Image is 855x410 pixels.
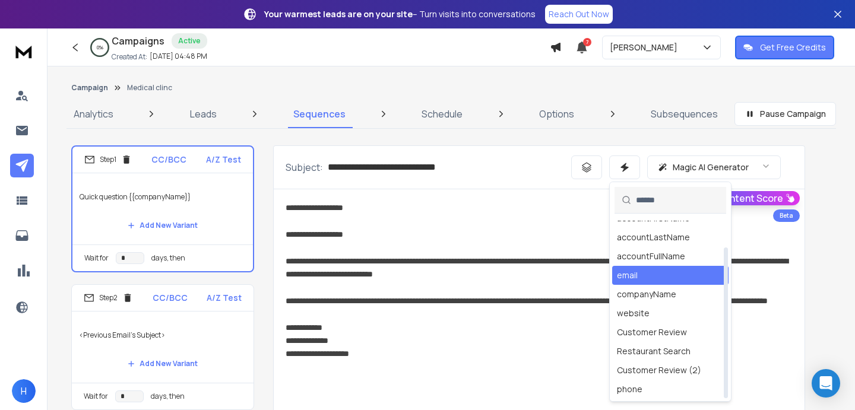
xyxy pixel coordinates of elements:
[286,100,353,128] a: Sequences
[644,100,725,128] a: Subsequences
[151,392,185,401] p: days, then
[414,100,470,128] a: Schedule
[207,292,242,304] p: A/Z Test
[118,214,207,237] button: Add New Variant
[112,34,164,48] h1: Campaigns
[71,145,254,272] li: Step1CC/BCCA/Z TestQuick question {{companyName}}Add New VariantWait fordays, then
[647,155,781,179] button: Magic AI Generator
[617,250,685,262] div: accountFullName
[12,40,36,62] img: logo
[617,345,691,357] div: Restaurant Search
[617,326,687,338] div: Customer Review
[84,253,109,263] p: Wait for
[127,83,172,93] p: Medical clinc
[151,154,186,166] p: CC/BCC
[12,379,36,403] button: H
[151,253,185,263] p: days, then
[617,307,650,319] div: website
[71,83,108,93] button: Campaign
[293,107,346,121] p: Sequences
[150,52,207,61] p: [DATE] 04:48 PM
[617,383,642,395] div: phone
[112,52,147,62] p: Created At:
[693,191,800,205] button: Get Content Score
[84,293,133,303] div: Step 2
[84,392,108,401] p: Wait for
[673,161,749,173] p: Magic AI Generator
[617,269,638,281] div: email
[583,38,591,46] span: 7
[651,107,718,121] p: Subsequences
[118,352,207,376] button: Add New Variant
[79,319,246,352] p: <Previous Email's Subject>
[422,107,463,121] p: Schedule
[153,292,188,304] p: CC/BCC
[80,180,246,214] p: Quick question {{companyName}}
[71,284,254,410] li: Step2CC/BCCA/Z Test<Previous Email's Subject>Add New VariantWait fordays, then
[539,107,574,121] p: Options
[760,42,826,53] p: Get Free Credits
[183,100,224,128] a: Leads
[264,8,536,20] p: – Turn visits into conversations
[545,5,613,24] a: Reach Out Now
[190,107,217,121] p: Leads
[617,288,676,300] div: companyName
[617,364,701,376] div: Customer Review (2)
[172,33,207,49] div: Active
[84,154,132,165] div: Step 1
[773,209,800,222] div: Beta
[734,102,836,126] button: Pause Campaign
[286,160,323,174] p: Subject:
[532,100,581,128] a: Options
[97,44,103,51] p: 0 %
[66,100,121,128] a: Analytics
[549,8,609,20] p: Reach Out Now
[617,231,690,243] div: accountLastName
[735,36,834,59] button: Get Free Credits
[610,42,682,53] p: [PERSON_NAME]
[74,107,113,121] p: Analytics
[812,369,840,398] div: Open Intercom Messenger
[264,8,413,20] strong: Your warmest leads are on your site
[206,154,241,166] p: A/Z Test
